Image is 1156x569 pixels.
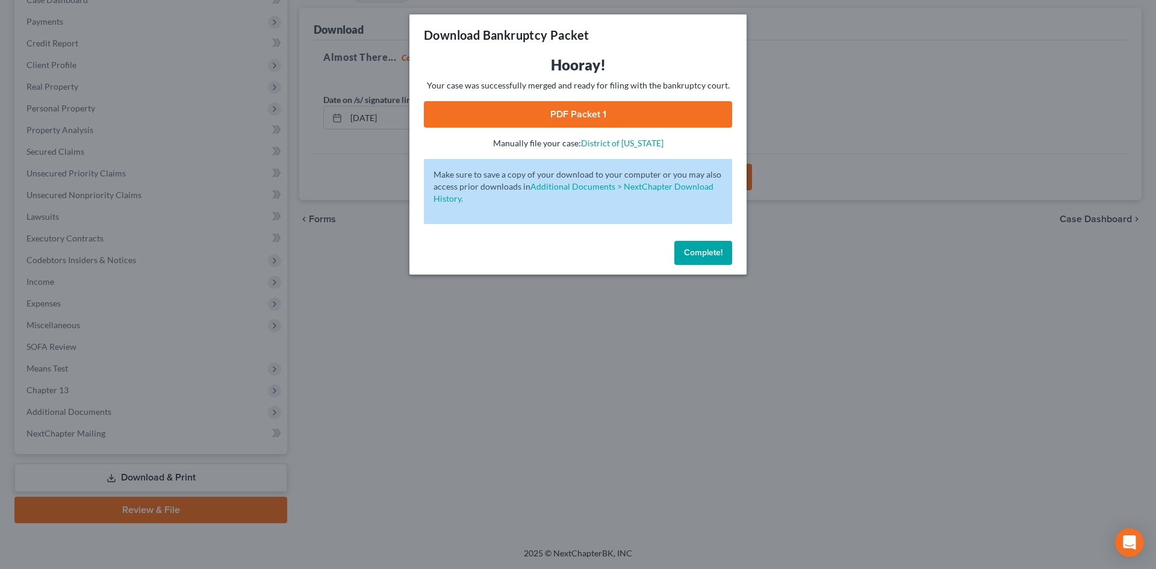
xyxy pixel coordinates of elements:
[581,138,663,148] a: District of [US_STATE]
[424,101,732,128] a: PDF Packet 1
[1115,528,1144,557] div: Open Intercom Messenger
[433,169,722,205] p: Make sure to save a copy of your download to your computer or you may also access prior downloads in
[684,247,722,258] span: Complete!
[424,26,589,43] h3: Download Bankruptcy Packet
[433,181,713,204] a: Additional Documents > NextChapter Download History.
[674,241,732,265] button: Complete!
[424,79,732,92] p: Your case was successfully merged and ready for filing with the bankruptcy court.
[424,137,732,149] p: Manually file your case:
[424,55,732,75] h3: Hooray!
